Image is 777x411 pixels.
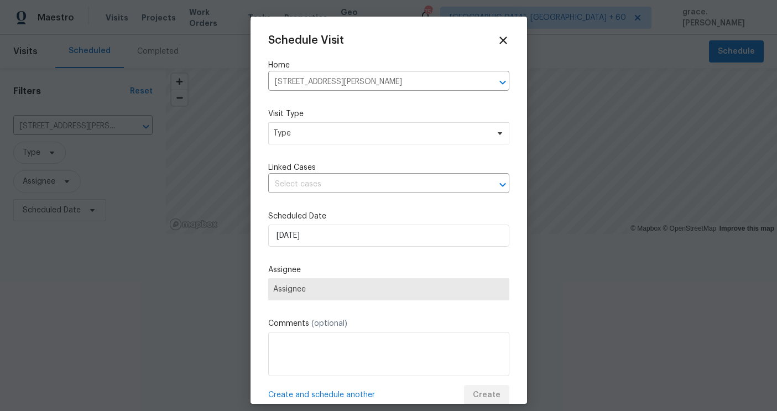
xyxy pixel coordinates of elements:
label: Visit Type [268,108,509,119]
span: Assignee [273,285,504,294]
input: Enter in an address [268,74,478,91]
span: Create and schedule another [268,389,375,400]
label: Assignee [268,264,509,275]
span: Close [497,34,509,46]
button: Open [495,177,510,193]
label: Comments [268,318,509,329]
label: Scheduled Date [268,211,509,222]
span: Linked Cases [268,162,316,173]
span: Schedule Visit [268,35,344,46]
span: Type [273,128,488,139]
span: (optional) [311,320,347,327]
button: Open [495,75,510,90]
label: Home [268,60,509,71]
input: M/D/YYYY [268,225,509,247]
input: Select cases [268,176,478,193]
